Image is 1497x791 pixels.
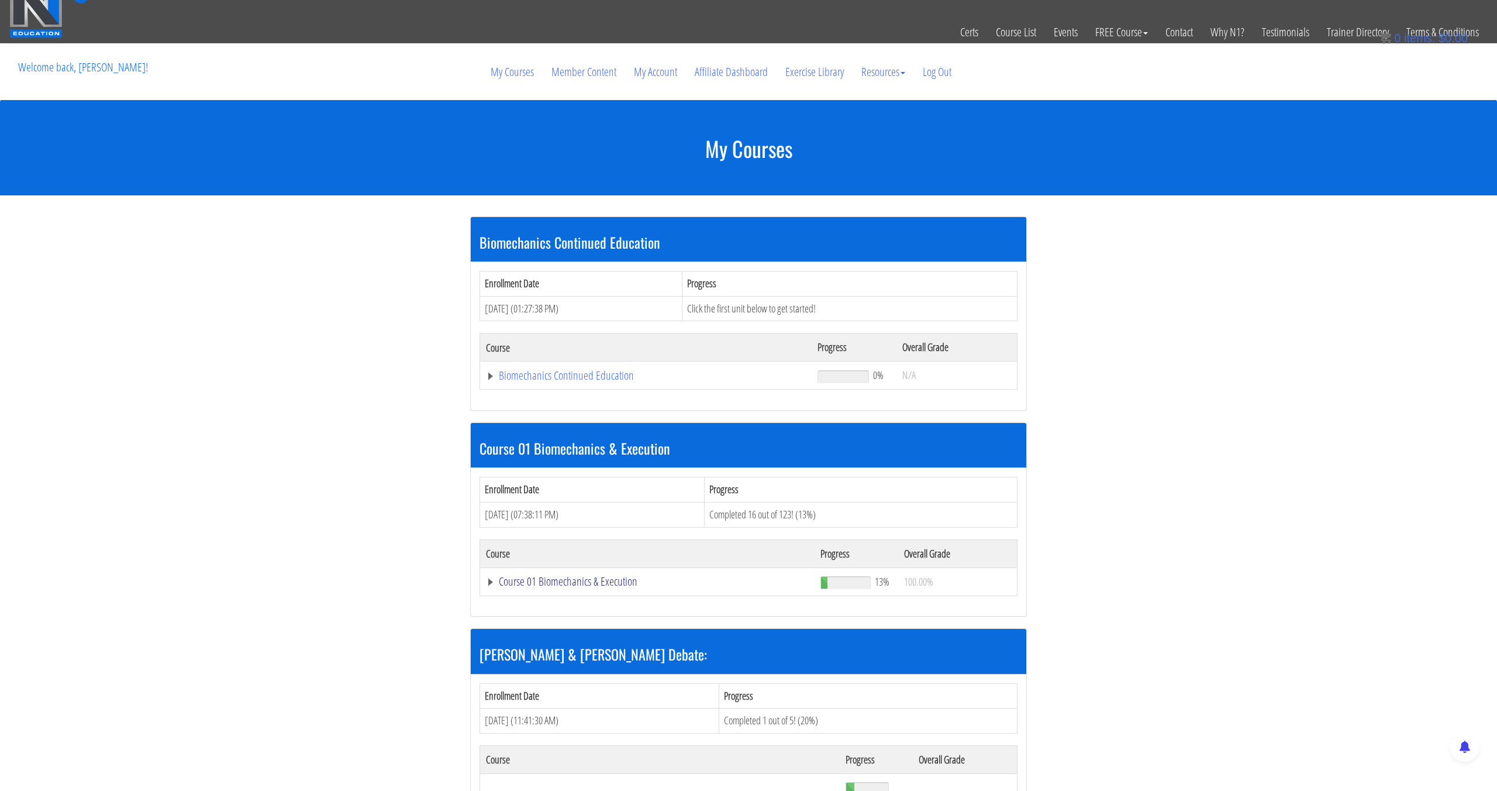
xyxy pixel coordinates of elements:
[719,709,1017,734] td: Completed 1 out of 5! (20%)
[1045,4,1086,61] a: Events
[482,44,543,100] a: My Courses
[1439,32,1468,44] bdi: 0.00
[1379,32,1468,44] a: 0 items: $0.00
[480,683,719,709] th: Enrollment Date
[815,539,898,568] th: Progress
[987,4,1045,61] a: Course List
[853,44,914,100] a: Resources
[1379,32,1391,44] img: icon11.png
[1394,32,1401,44] span: 0
[873,369,884,381] span: 0%
[682,271,1017,296] th: Progress
[896,333,1017,362] th: Overall Grade
[480,235,1017,250] h3: Biomechanics Continued Education
[777,44,853,100] a: Exercise Library
[705,502,1017,527] td: Completed 16 out of 123! (13%)
[480,441,1017,456] h3: Course 01 Biomechanics & Execution
[480,502,705,527] td: [DATE] (07:38:11 PM)
[840,745,913,773] th: Progress
[951,4,987,61] a: Certs
[686,44,777,100] a: Affiliate Dashboard
[682,296,1017,321] td: Click the first unit below to get started!
[896,362,1017,390] td: N/A
[1157,4,1202,61] a: Contact
[1318,4,1398,61] a: Trainer Directory
[9,44,157,91] p: Welcome back, [PERSON_NAME]!
[480,539,815,568] th: Course
[480,333,812,362] th: Course
[875,575,889,588] span: 13%
[480,477,705,503] th: Enrollment Date
[486,370,806,381] a: Biomechanics Continued Education
[1404,32,1435,44] span: items:
[625,44,686,100] a: My Account
[719,683,1017,709] th: Progress
[480,709,719,734] td: [DATE] (11:41:30 AM)
[812,333,896,362] th: Progress
[480,646,1017,662] h3: [PERSON_NAME] & [PERSON_NAME] Debate:
[480,296,682,321] td: [DATE] (01:27:38 PM)
[898,568,1017,596] td: 100.00%
[543,44,625,100] a: Member Content
[1253,4,1318,61] a: Testimonials
[705,477,1017,503] th: Progress
[913,745,1017,773] th: Overall Grade
[898,539,1017,568] th: Overall Grade
[1398,4,1488,61] a: Terms & Conditions
[480,745,840,773] th: Course
[486,576,809,587] a: Course 01 Biomechanics & Execution
[1086,4,1157,61] a: FREE Course
[1202,4,1253,61] a: Why N1?
[1439,32,1445,44] span: $
[480,271,682,296] th: Enrollment Date
[914,44,960,100] a: Log Out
